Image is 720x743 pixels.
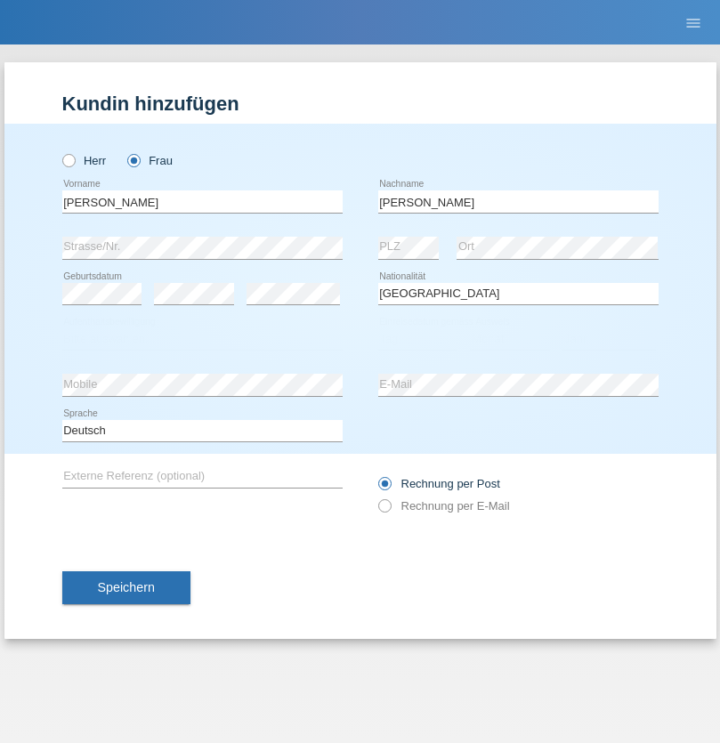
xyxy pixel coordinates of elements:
a: menu [676,17,711,28]
span: Speichern [98,580,155,594]
h1: Kundin hinzufügen [62,93,659,115]
label: Rechnung per Post [378,477,500,490]
label: Herr [62,154,107,167]
label: Frau [127,154,173,167]
input: Frau [127,154,139,166]
label: Rechnung per E-Mail [378,499,510,513]
button: Speichern [62,571,190,605]
input: Rechnung per E-Mail [378,499,390,521]
i: menu [684,14,702,32]
input: Herr [62,154,74,166]
input: Rechnung per Post [378,477,390,499]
